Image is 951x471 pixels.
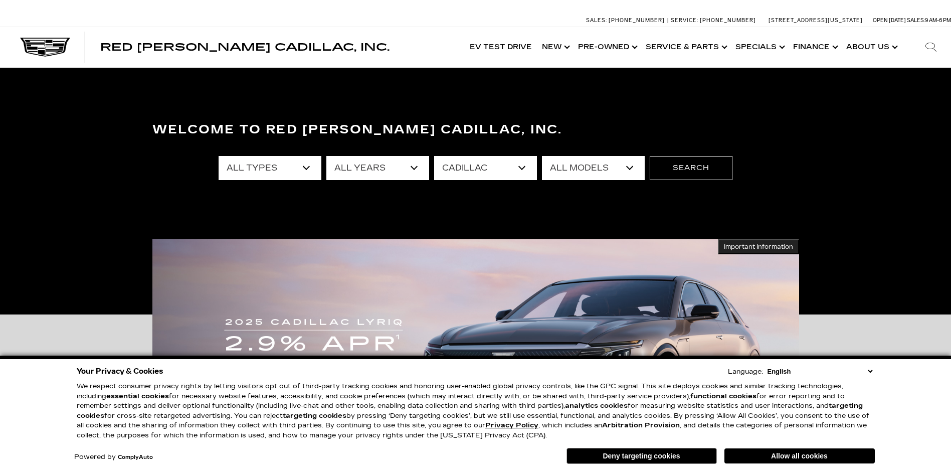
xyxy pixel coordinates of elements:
a: Specials [730,27,788,67]
a: [STREET_ADDRESS][US_STATE] [769,17,863,24]
a: Service & Parts [641,27,730,67]
span: Important Information [724,243,793,251]
span: Red [PERSON_NAME] Cadillac, Inc. [100,41,390,53]
a: Finance [788,27,841,67]
div: Search [911,27,951,67]
p: We respect consumer privacy rights by letting visitors opt out of third-party tracking cookies an... [77,382,875,440]
u: Privacy Policy [485,421,538,429]
a: Pre-Owned [573,27,641,67]
span: Open [DATE] [873,17,906,24]
button: Important Information [718,239,799,254]
select: Filter by type [219,156,321,180]
select: Filter by model [542,156,645,180]
a: Sales: [PHONE_NUMBER] [586,18,667,23]
span: [PHONE_NUMBER] [700,17,756,24]
button: Deny targeting cookies [566,448,717,464]
strong: essential cookies [106,392,169,400]
span: Your Privacy & Cookies [77,364,163,378]
span: Sales: [907,17,925,24]
strong: analytics cookies [565,402,628,410]
a: EV Test Drive [465,27,537,67]
a: ComplyAuto [118,454,153,460]
select: Language Select [765,367,875,376]
a: New [537,27,573,67]
strong: functional cookies [690,392,756,400]
img: Cadillac Dark Logo with Cadillac White Text [20,38,70,57]
h3: Welcome to Red [PERSON_NAME] Cadillac, Inc. [152,120,799,140]
span: 9 AM-6 PM [925,17,951,24]
select: Filter by make [434,156,537,180]
select: Filter by year [326,156,429,180]
strong: targeting cookies [283,412,346,420]
span: Sales: [586,17,607,24]
div: Powered by [74,454,153,460]
button: Allow all cookies [724,448,875,463]
div: Language: [728,369,763,375]
a: Red [PERSON_NAME] Cadillac, Inc. [100,42,390,52]
strong: Arbitration Provision [602,421,680,429]
a: About Us [841,27,901,67]
span: Service: [671,17,698,24]
strong: targeting cookies [77,402,863,420]
a: Service: [PHONE_NUMBER] [667,18,758,23]
span: [PHONE_NUMBER] [609,17,665,24]
button: Search [650,156,732,180]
